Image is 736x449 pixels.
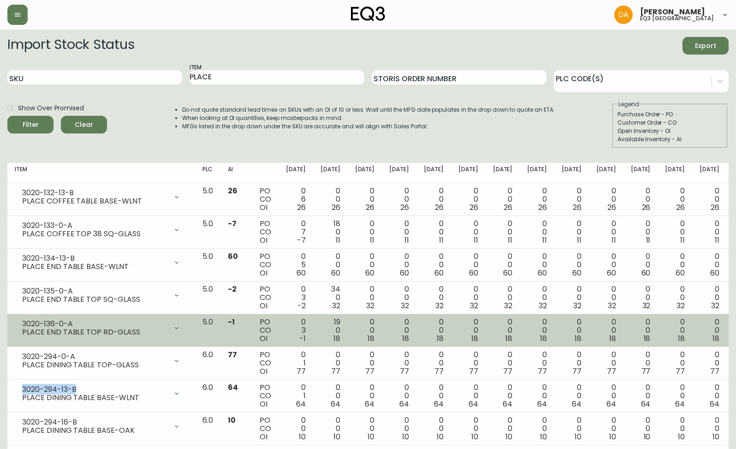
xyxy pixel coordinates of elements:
[297,235,306,245] span: -7
[700,351,719,376] div: 0 0
[321,220,340,245] div: 18 0
[520,163,554,183] th: [DATE]
[700,383,719,408] div: 0 0
[611,235,616,245] span: 11
[606,399,616,409] span: 64
[493,318,513,343] div: 0 0
[61,116,107,133] button: Clear
[22,353,167,361] div: 3020-294-0-A
[400,202,409,213] span: 26
[424,220,444,245] div: 0 0
[22,394,167,402] div: PLACE DINING TABLE BASE-WLNT
[195,314,220,347] td: 5.0
[505,333,512,344] span: 18
[195,380,220,413] td: 6.0
[493,416,513,441] div: 0 0
[404,235,409,245] span: 11
[228,415,236,425] span: 10
[596,416,616,441] div: 0 0
[572,268,582,278] span: 60
[614,6,633,24] img: dd1a7e8db21a0ac8adbf82b84ca05374
[228,218,237,229] span: -7
[382,163,416,183] th: [DATE]
[676,202,685,213] span: 26
[677,300,685,311] span: 32
[424,383,444,408] div: 0 0
[640,8,705,16] span: [PERSON_NAME]
[527,220,547,245] div: 0 0
[690,40,721,52] span: Export
[331,399,340,409] span: 64
[665,383,685,408] div: 0 0
[22,222,167,230] div: 3020-133-0-A
[297,300,306,311] span: -2
[437,333,444,344] span: 18
[538,202,547,213] span: 26
[700,187,719,212] div: 0 0
[527,252,547,277] div: 0 0
[228,349,237,360] span: 77
[589,163,623,183] th: [DATE]
[228,317,235,327] span: -1
[313,163,348,183] th: [DATE]
[286,383,306,408] div: 0 1
[182,122,555,131] li: MFGs listed in the drop down under the SKU are accurate and will align with Sales Portal.
[469,268,478,278] span: 60
[195,216,220,249] td: 5.0
[355,252,375,277] div: 0 0
[336,235,340,245] span: 11
[617,119,723,127] div: Customer Order - CO
[631,383,651,408] div: 0 0
[435,202,444,213] span: 26
[297,202,306,213] span: 26
[573,202,582,213] span: 26
[260,187,271,212] div: PO CO
[538,366,547,377] span: 77
[680,235,685,245] span: 11
[321,318,340,343] div: 19 0
[355,351,375,376] div: 0 0
[22,263,167,271] div: PLACE END TABLE BASE-WLNT
[575,333,582,344] span: 18
[540,333,547,344] span: 18
[332,300,340,311] span: 32
[493,285,513,310] div: 0 0
[451,163,486,183] th: [DATE]
[228,284,237,294] span: -2
[527,416,547,441] div: 0 0
[368,333,374,344] span: 18
[573,300,582,311] span: 32
[617,135,723,144] div: Available Inventory - AI
[675,399,685,409] span: 64
[195,183,220,216] td: 5.0
[711,300,719,311] span: 32
[351,6,385,21] img: logo
[299,431,306,442] span: 10
[631,285,651,310] div: 0 0
[400,268,409,278] span: 60
[389,351,409,376] div: 0 0
[22,426,167,435] div: PLACE DINING TABLE BASE-OAK
[286,318,306,343] div: 0 3
[195,163,220,183] th: PLC
[402,431,409,442] span: 10
[321,383,340,408] div: 0 0
[471,333,478,344] span: 18
[700,285,719,310] div: 0 0
[260,220,271,245] div: PO CO
[554,163,589,183] th: [DATE]
[333,431,340,442] span: 10
[389,252,409,277] div: 0 0
[678,333,685,344] span: 18
[355,383,375,408] div: 0 0
[15,252,188,273] div: 3020-134-13-BPLACE END TABLE BASE-WLNT
[286,351,306,376] div: 0 1
[562,318,582,343] div: 0 0
[368,431,374,442] span: 10
[228,382,238,393] span: 64
[435,300,444,311] span: 32
[715,235,719,245] span: 11
[596,187,616,212] div: 0 0
[355,220,375,245] div: 0 0
[542,235,547,245] span: 11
